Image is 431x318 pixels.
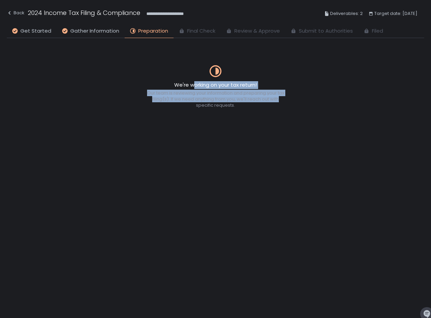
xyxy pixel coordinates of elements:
span: Get Started [20,27,51,35]
div: Back [7,9,24,17]
button: Back [7,8,24,19]
span: Review & Approve [234,27,280,35]
span: Preparation [138,27,168,35]
span: Gather Information [70,27,119,35]
span: Filed [372,27,383,35]
span: Submit to Authorities [299,27,353,35]
span: Deliverables: 2 [330,10,363,18]
span: Final Check [187,27,215,35]
div: Our team is reviewing your information and preparing your tax filing(s). If we need anything from... [146,90,286,108]
h2: We're working on your tax return! [174,81,257,89]
span: Target date: [DATE] [374,10,417,18]
h1: 2024 Income Tax Filing & Compliance [28,8,140,17]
